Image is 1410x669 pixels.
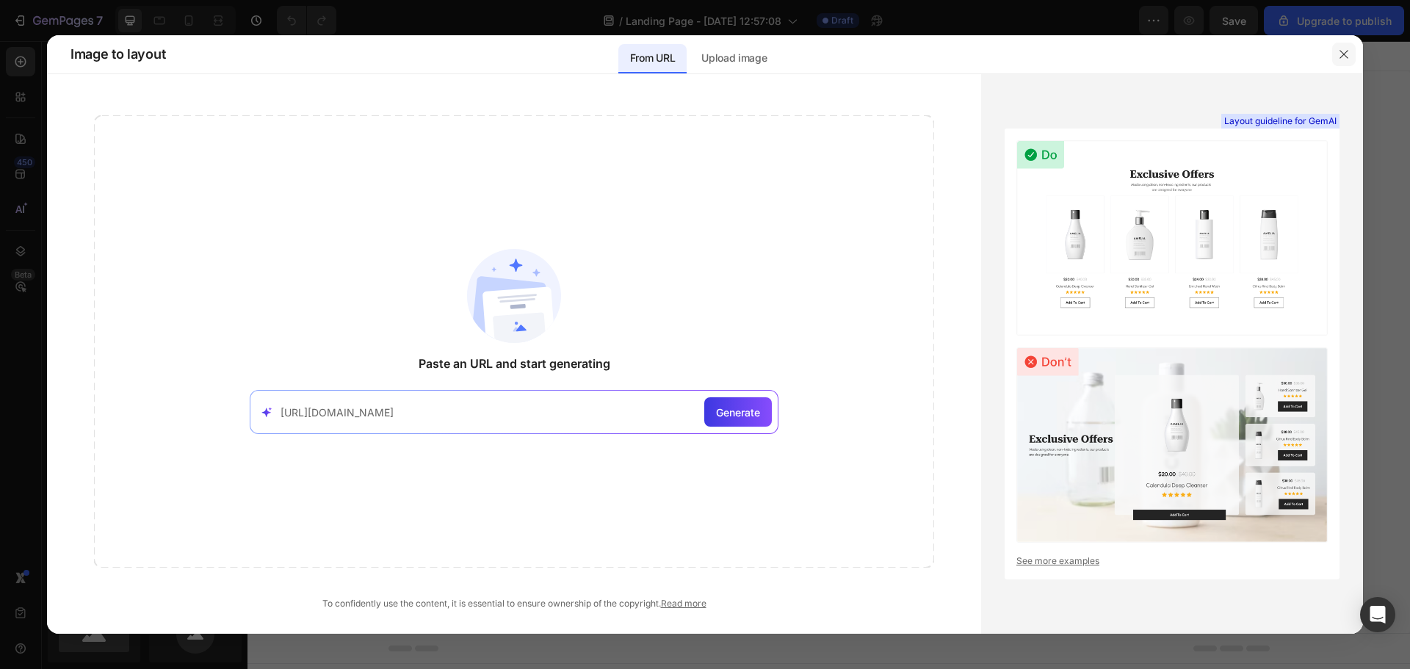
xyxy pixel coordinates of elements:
div: To confidently use the content, it is essential to ensure ownership of the copyright. [94,597,934,610]
span: Image to layout [70,46,165,63]
span: Paste an URL and start generating [419,355,610,372]
input: Paste your link here [281,405,698,420]
button: Add elements [585,347,688,377]
p: Upload image [701,49,767,67]
div: Start with Sections from sidebar [493,318,670,336]
a: Read more [661,598,706,609]
div: Start with Generating from URL or image [482,430,680,441]
div: Open Intercom Messenger [1360,597,1395,632]
a: See more examples [1016,554,1328,568]
span: Layout guideline for GemAI [1224,115,1337,128]
span: Generate [716,405,760,420]
button: Add sections [475,347,576,377]
p: From URL [630,49,675,67]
